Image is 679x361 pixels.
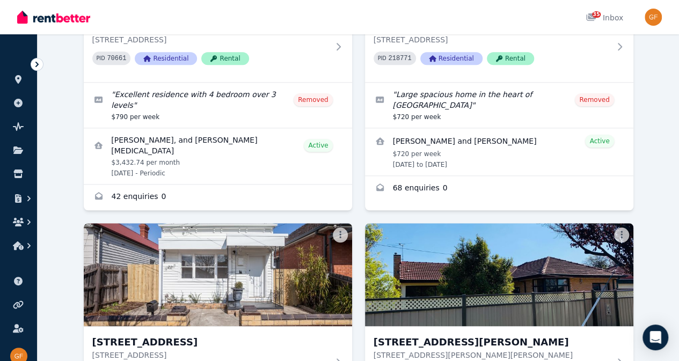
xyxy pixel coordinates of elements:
[97,55,105,61] small: PID
[365,223,633,326] img: 34 Howell Street, Lalor
[592,11,601,18] span: 35
[84,128,352,184] a: View details for Roux Visser, Kaan Dilmen, and Mert Algin
[135,52,197,65] span: Residential
[365,83,633,128] a: Edit listing: Large spacious home in the heart of Moonee Ponds
[84,223,352,326] img: 22 Vine Street, Moonee Ponds
[84,185,352,210] a: Enquiries for 19C Sapphire St, Niddrie
[17,9,90,25] img: RentBetter
[374,335,610,350] h3: [STREET_ADDRESS][PERSON_NAME]
[84,83,352,128] a: Edit listing: Excellent residence with 4 bedroom over 3 levels
[374,350,610,360] p: [STREET_ADDRESS][PERSON_NAME][PERSON_NAME]
[378,55,386,61] small: PID
[365,128,633,175] a: View details for Amelia Knight and Phillip Fenn
[487,52,534,65] span: Rental
[645,9,662,26] img: George Fattouche
[92,34,328,45] p: [STREET_ADDRESS]
[365,176,633,202] a: Enquiries for 20 Vine Street, Moonee Ponds
[420,52,483,65] span: Residential
[374,34,610,45] p: [STREET_ADDRESS]
[643,325,668,350] div: Open Intercom Messenger
[614,227,629,242] button: More options
[92,350,328,360] p: [STREET_ADDRESS]
[92,335,328,350] h3: [STREET_ADDRESS]
[201,52,249,65] span: Rental
[107,55,126,62] code: 70661
[586,12,623,23] div: Inbox
[388,55,411,62] code: 218771
[333,227,348,242] button: More options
